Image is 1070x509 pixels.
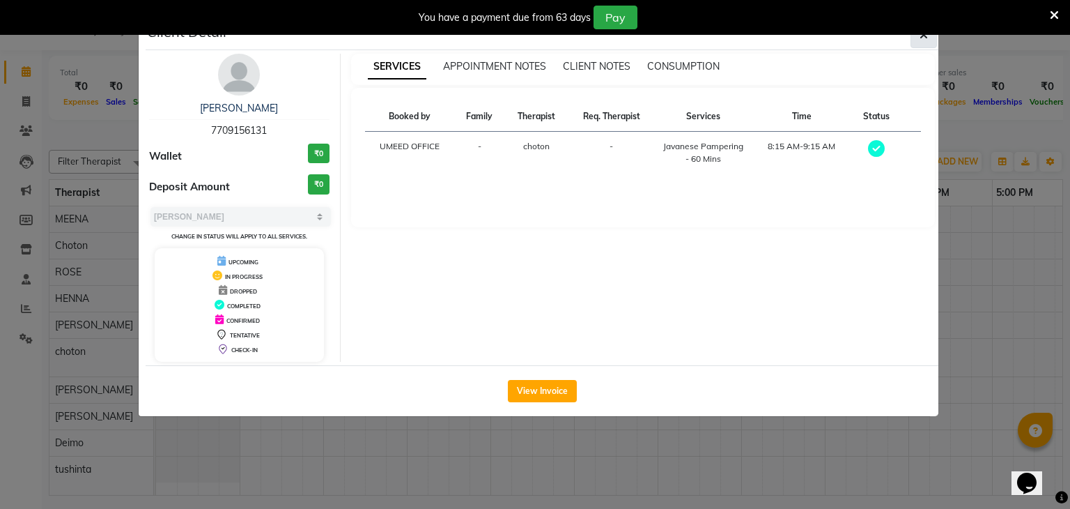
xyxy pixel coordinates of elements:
span: 7709156131 [211,124,267,137]
span: Wallet [149,149,182,165]
iframe: chat widget [1011,453,1056,495]
div: Javanese Pampering - 60 Mins [663,140,744,165]
h3: ₹0 [308,144,329,164]
span: SERVICES [368,54,426,79]
a: [PERSON_NAME] [200,102,278,114]
span: CHECK-IN [231,347,258,354]
div: You have a payment due from 63 days [419,10,591,25]
td: - [454,132,504,174]
th: Therapist [505,102,568,132]
span: choton [523,141,550,151]
th: Booked by [365,102,455,132]
span: APPOINTMENT NOTES [443,60,546,73]
span: CONSUMPTION [647,60,720,73]
span: TENTATIVE [230,332,260,339]
th: Family [454,102,504,132]
button: View Invoice [508,380,577,402]
h3: ₹0 [308,174,329,195]
td: - [568,132,655,174]
button: Pay [594,6,637,29]
th: Req. Therapist [568,102,655,132]
span: CONFIRMED [226,317,260,324]
th: Status [851,102,901,132]
span: UPCOMING [228,259,258,266]
th: Time [752,102,851,132]
img: avatar [218,54,260,96]
span: CLIENT NOTES [563,60,630,73]
th: Services [655,102,752,132]
small: Change in status will apply to all services. [171,233,307,240]
span: Deposit Amount [149,179,230,195]
span: IN PROGRESS [225,273,263,280]
td: 8:15 AM-9:15 AM [752,132,851,174]
span: DROPPED [230,288,257,295]
span: COMPLETED [227,303,261,310]
td: UMEED OFFICE [365,132,455,174]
